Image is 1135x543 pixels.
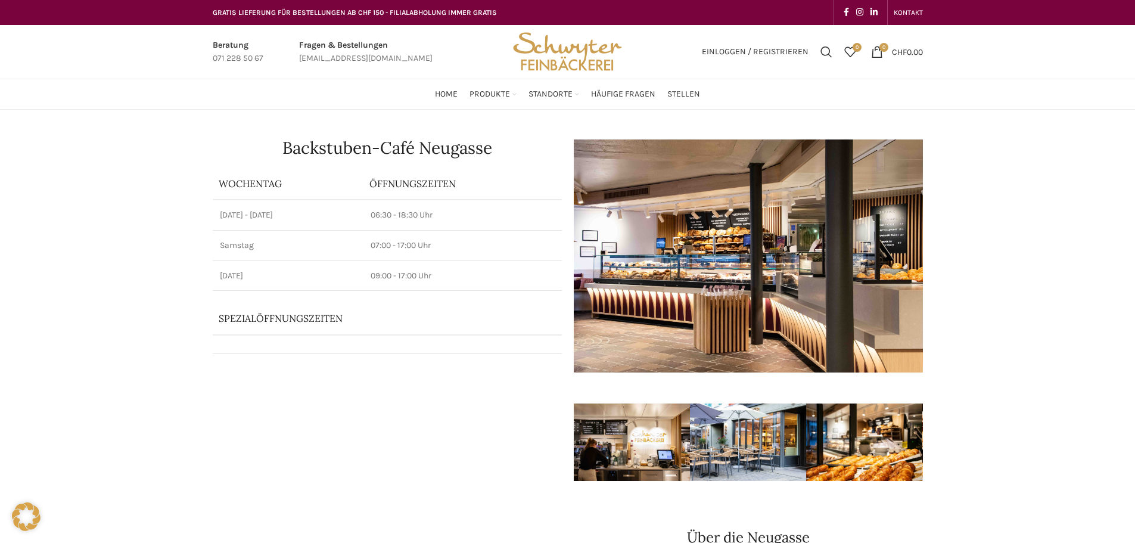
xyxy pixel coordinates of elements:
p: Samstag [220,240,357,252]
a: 0 [838,40,862,64]
div: Meine Wunschliste [838,40,862,64]
img: schwyter-12 [806,404,922,481]
img: schwyter-61 [690,404,806,481]
a: Suchen [814,40,838,64]
img: schwyter-17 [574,404,690,481]
span: Stellen [667,89,700,100]
p: 09:00 - 17:00 Uhr [371,270,554,282]
a: Site logo [509,46,626,56]
a: Infobox link [213,39,263,66]
span: Standorte [528,89,573,100]
span: KONTAKT [894,8,923,17]
span: 0 [879,43,888,52]
h1: Backstuben-Café Neugasse [213,139,562,156]
a: Instagram social link [853,4,867,21]
span: CHF [892,46,907,57]
a: Produkte [469,82,517,106]
a: Stellen [667,82,700,106]
a: Einloggen / Registrieren [696,40,814,64]
span: Home [435,89,458,100]
a: KONTAKT [894,1,923,24]
div: Secondary navigation [888,1,929,24]
p: Spezialöffnungszeiten [219,312,523,325]
span: GRATIS LIEFERUNG FÜR BESTELLUNGEN AB CHF 150 - FILIALABHOLUNG IMMER GRATIS [213,8,497,17]
p: [DATE] - [DATE] [220,209,357,221]
span: Häufige Fragen [591,89,655,100]
a: 0 CHF0.00 [865,40,929,64]
div: Main navigation [207,82,929,106]
p: 07:00 - 17:00 Uhr [371,240,554,252]
span: 0 [853,43,862,52]
a: Linkedin social link [867,4,881,21]
a: Standorte [528,82,579,106]
bdi: 0.00 [892,46,923,57]
span: Produkte [469,89,510,100]
p: Wochentag [219,177,358,190]
img: schwyter-10 [922,404,1038,481]
span: Einloggen / Registrieren [702,48,809,56]
p: ÖFFNUNGSZEITEN [369,177,555,190]
a: Facebook social link [840,4,853,21]
a: Infobox link [299,39,433,66]
a: Häufige Fragen [591,82,655,106]
img: Bäckerei Schwyter [509,25,626,79]
a: Home [435,82,458,106]
p: 06:30 - 18:30 Uhr [371,209,554,221]
p: [DATE] [220,270,357,282]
